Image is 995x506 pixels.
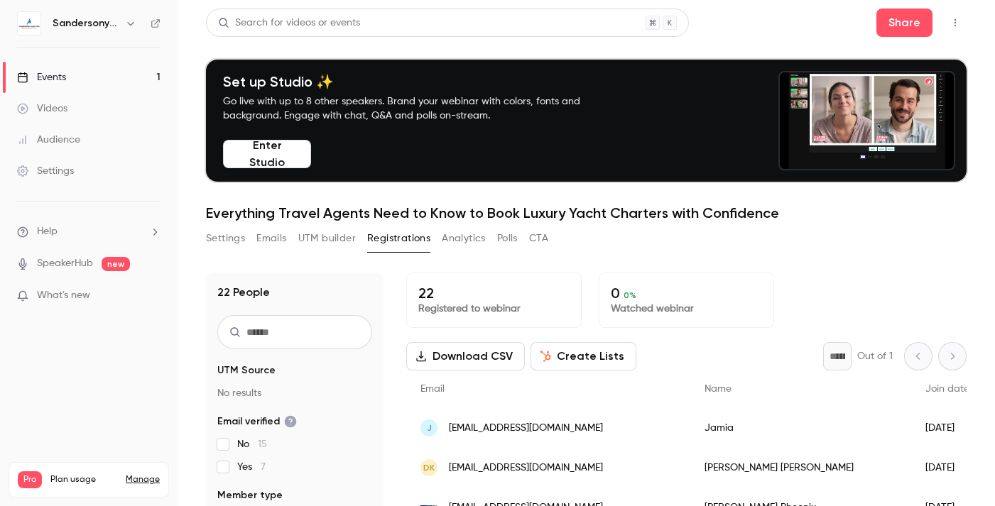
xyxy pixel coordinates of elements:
[427,422,432,434] span: J
[217,488,283,502] span: Member type
[102,257,130,271] span: new
[690,448,911,488] div: [PERSON_NAME] [PERSON_NAME]
[423,461,435,474] span: DK
[223,73,614,90] h4: Set up Studio ✨
[261,462,266,472] span: 7
[298,227,356,250] button: UTM builder
[217,284,270,301] h1: 22 People
[258,439,267,449] span: 15
[406,342,525,370] button: Download CSV
[497,227,518,250] button: Polls
[611,302,762,316] p: Watched webinar
[925,384,969,394] span: Join date
[50,474,117,485] span: Plan usage
[18,471,42,488] span: Pro
[17,164,74,178] div: Settings
[223,140,311,168] button: Enter Studio
[126,474,160,485] a: Manage
[206,227,245,250] button: Settings
[911,448,984,488] div: [DATE]
[911,408,984,448] div: [DATE]
[223,94,614,123] p: Go live with up to 8 other speakers. Brand your webinar with colors, fonts and background. Engage...
[418,285,570,302] p: 22
[690,408,911,448] div: Jamia
[218,16,360,31] div: Search for videos or events
[256,227,286,250] button: Emails
[418,302,570,316] p: Registered to webinar
[17,101,67,116] div: Videos
[18,12,40,35] img: Sandersonyachting
[143,290,161,302] iframe: Noticeable Trigger
[37,256,93,271] a: SpeakerHub
[37,224,58,239] span: Help
[217,363,276,378] span: UTM Source
[217,386,372,400] p: No results
[624,290,636,300] span: 0 %
[53,16,119,31] h6: Sandersonyachting
[442,227,486,250] button: Analytics
[206,204,967,221] h1: Everything Travel Agents Need to Know to Book Luxury Yacht Charters with Confidence
[449,461,603,475] span: [EMAIL_ADDRESS][DOMAIN_NAME]
[237,437,267,451] span: No
[237,460,266,474] span: Yes
[367,227,430,250] button: Registrations
[449,421,603,436] span: [EMAIL_ADDRESS][DOMAIN_NAME]
[37,288,90,303] span: What's new
[420,384,445,394] span: Email
[17,133,80,147] div: Audience
[705,384,732,394] span: Name
[876,9,933,37] button: Share
[857,349,893,363] p: Out of 1
[611,285,762,302] p: 0
[217,414,297,429] span: Email verified
[531,342,636,370] button: Create Lists
[529,227,548,250] button: CTA
[17,224,161,239] li: help-dropdown-opener
[17,70,66,84] div: Events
